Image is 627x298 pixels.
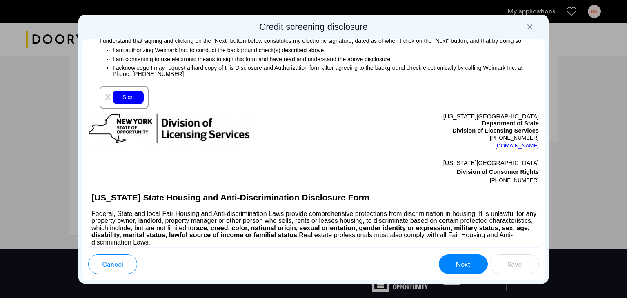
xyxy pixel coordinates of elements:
[88,113,251,145] img: new-york-logo.png
[104,90,111,103] span: x
[88,191,539,205] h1: [US_STATE] State Housing and Anti-Discrimination Disclosure Form
[507,260,522,269] span: Save
[456,260,471,269] span: Next
[82,21,545,33] h2: Credit screening disclosure
[88,36,539,44] p: I understand that signing and clicking on the "Next" button below constitutes my electronic signa...
[88,205,539,246] p: Federal, State and local Fair Housing and Anti-discrimination Laws provide comprehensive protecti...
[313,135,539,141] p: [PHONE_NUMBER]
[495,142,539,150] a: [DOMAIN_NAME]
[91,225,529,238] b: race, creed, color, national origin, sexual orientation, gender identity or expression, military ...
[313,127,539,135] p: Division of Licensing Services
[313,120,539,127] p: Department of State
[313,158,539,167] p: [US_STATE][GEOGRAPHIC_DATA]
[313,167,539,176] p: Division of Consumer Rights
[113,55,539,64] p: I am consenting to use electronic means to sign this form and have read and understand the above ...
[102,260,123,269] span: Cancel
[313,176,539,185] p: [PHONE_NUMBER]
[88,254,137,274] button: button
[113,64,539,78] p: I acknowledge I may request a hard copy of this Disclosure and Authorization form after agreeing ...
[113,44,539,55] p: I am authorizing Weimark Inc. to conduct the background check(s) described above
[490,254,539,274] button: button
[313,113,539,120] p: [US_STATE][GEOGRAPHIC_DATA]
[439,254,488,274] button: button
[113,91,144,104] div: Sign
